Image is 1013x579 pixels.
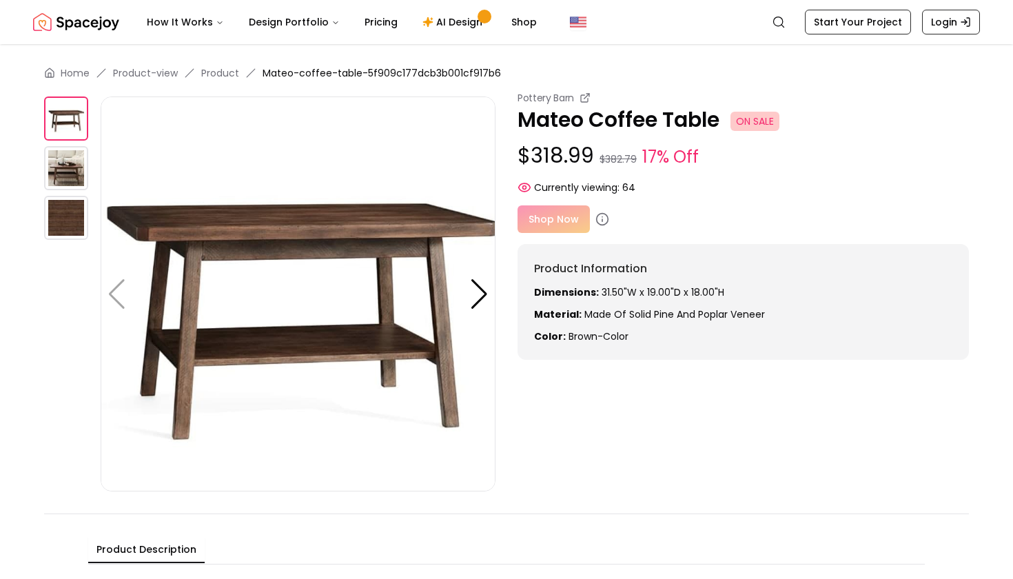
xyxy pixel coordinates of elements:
[44,146,88,190] img: https://storage.googleapis.com/spacejoy-main/assets/5f909c177dcb3b001cf917b6/product_1_9okc21g4aid3
[518,143,969,170] p: $318.99
[922,10,980,34] a: Login
[518,108,969,132] p: Mateo Coffee Table
[101,96,495,491] img: https://storage.googleapis.com/spacejoy-main/assets/5f909c177dcb3b001cf917b6/product_0_3mm9i46gi76i
[534,285,599,299] strong: Dimensions:
[642,145,699,170] small: 17% Off
[584,307,765,321] span: Made of solid pine and poplar veneer
[495,96,890,491] img: https://storage.googleapis.com/spacejoy-main/assets/5f909c177dcb3b001cf917b6/product_1_9okc21g4aid3
[33,8,119,36] a: Spacejoy
[33,8,119,36] img: Spacejoy Logo
[534,261,952,277] h6: Product Information
[600,152,637,166] small: $382.79
[354,8,409,36] a: Pricing
[263,66,501,80] span: Mateo-coffee-table-5f909c177dcb3b001cf917b6
[534,307,582,321] strong: Material:
[570,14,586,30] img: United States
[201,66,239,80] a: Product
[805,10,911,34] a: Start Your Project
[61,66,90,80] a: Home
[113,66,178,80] a: Product-view
[136,8,548,36] nav: Main
[411,8,498,36] a: AI Design
[88,537,205,563] button: Product Description
[534,329,566,343] strong: Color:
[44,96,88,141] img: https://storage.googleapis.com/spacejoy-main/assets/5f909c177dcb3b001cf917b6/product_0_3mm9i46gi76i
[44,196,88,240] img: https://storage.googleapis.com/spacejoy-main/assets/5f909c177dcb3b001cf917b6/product_0_ppe5feife4af
[569,329,628,343] span: brown-color
[534,285,952,299] p: 31.50"W x 19.00"D x 18.00"H
[622,181,635,194] span: 64
[730,112,779,131] span: ON SALE
[534,181,620,194] span: Currently viewing:
[136,8,235,36] button: How It Works
[500,8,548,36] a: Shop
[44,66,969,80] nav: breadcrumb
[518,91,574,105] small: Pottery Barn
[238,8,351,36] button: Design Portfolio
